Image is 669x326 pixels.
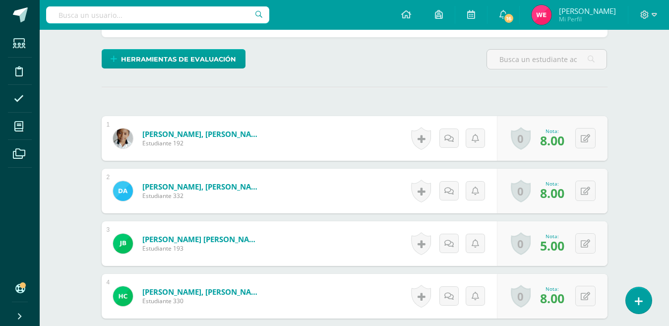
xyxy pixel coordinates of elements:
[142,129,261,139] a: [PERSON_NAME], [PERSON_NAME]
[113,181,133,201] img: f84d60f0c27c6430d5a7e5b71e4e90fe.png
[540,128,564,134] div: Nota:
[559,15,616,23] span: Mi Perfil
[142,182,261,192] a: [PERSON_NAME], [PERSON_NAME]
[113,234,133,254] img: 1a0e10446cd93efaba1a2230e64c1d34.png
[142,139,261,147] span: Estudiante 192
[121,50,236,68] span: Herramientas de evaluación
[142,244,261,253] span: Estudiante 193
[142,287,261,297] a: [PERSON_NAME], [PERSON_NAME]
[540,237,564,254] span: 5.00
[511,180,531,202] a: 0
[511,232,531,255] a: 0
[142,192,261,200] span: Estudiante 332
[540,285,564,292] div: Nota:
[113,129,133,148] img: ee50be6f1bc4c1ea98bd80841e17b1f7.png
[511,127,531,150] a: 0
[540,132,564,149] span: 8.00
[487,50,607,69] input: Busca un estudiante aquí...
[540,180,564,187] div: Nota:
[540,290,564,307] span: 8.00
[46,6,269,23] input: Busca un usuario...
[532,5,551,25] img: f6dd47af6b8f366e2d3f79760b9125f9.png
[540,185,564,201] span: 8.00
[503,13,514,24] span: 16
[142,234,261,244] a: [PERSON_NAME] [PERSON_NAME]
[559,6,616,16] span: [PERSON_NAME]
[540,233,564,240] div: Nota:
[113,286,133,306] img: cd2e550fa78300789e8b82faf709bded.png
[102,49,245,68] a: Herramientas de evaluación
[142,297,261,305] span: Estudiante 330
[511,285,531,308] a: 0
